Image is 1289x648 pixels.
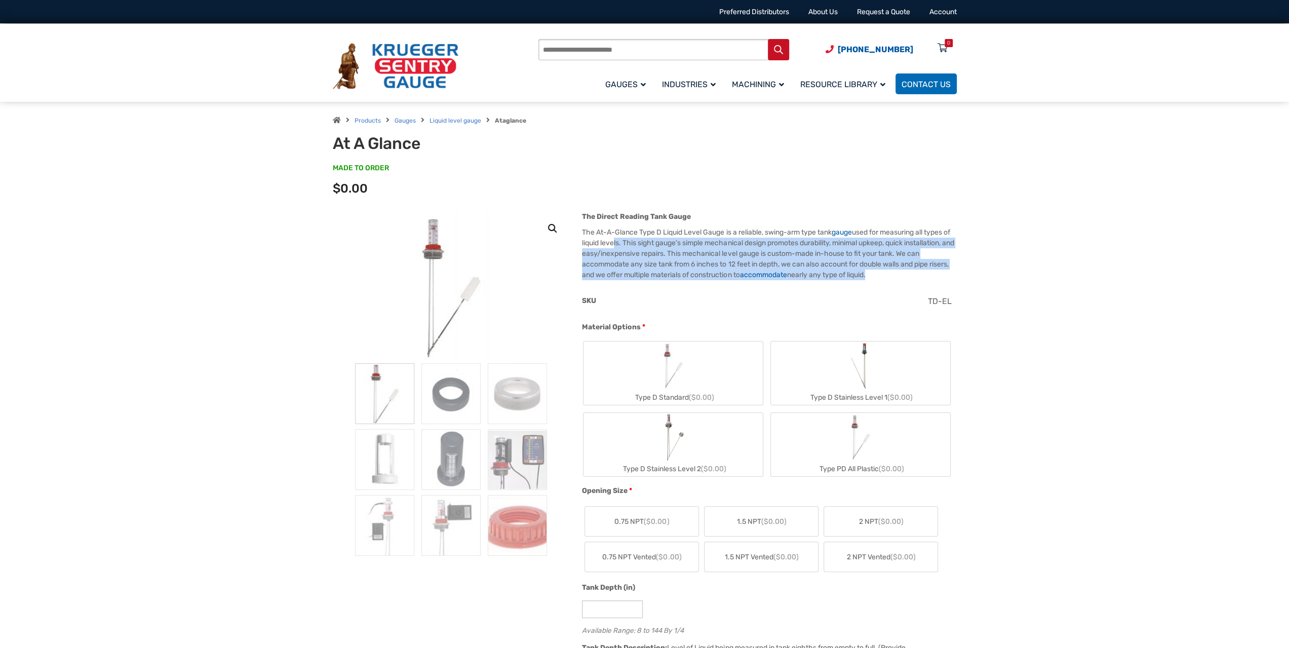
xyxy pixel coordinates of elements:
[583,462,763,476] div: Type D Stainless Level 2
[771,462,950,476] div: Type PD All Plastic
[583,341,763,405] label: Type D Standard
[719,8,789,16] a: Preferred Distributors
[858,516,903,527] span: 2 NPT
[421,429,481,490] img: At A Glance - Image 5
[826,43,913,56] a: Phone Number (920) 434-8860
[736,516,786,527] span: 1.5 NPT
[333,43,458,90] img: Krueger Sentry Gauge
[800,80,885,89] span: Resource Library
[771,341,950,405] label: Type D Stainless Level 1
[773,553,798,561] span: ($0.00)
[644,517,669,526] span: ($0.00)
[879,465,904,473] span: ($0.00)
[421,363,481,424] img: At A Glance - Image 2
[582,227,956,280] p: The At-A-Glance Type D Liquid Level Gauge is a reliable, swing-arm type tank used for measuring a...
[700,465,726,473] span: ($0.00)
[488,363,547,424] img: At A Glance - Image 3
[333,181,368,196] span: $0.00
[488,495,547,556] img: At A Glance - Image 9
[771,390,950,405] div: Type D Stainless Level 1
[739,271,787,279] a: accommodate
[890,553,915,561] span: ($0.00)
[599,72,656,96] a: Gauges
[543,219,562,238] a: View full-screen image gallery
[395,117,416,124] a: Gauges
[355,363,414,424] img: At A Glance
[355,495,414,556] img: At A Glance - Image 7
[602,552,681,562] span: 0.75 NPT Vented
[355,117,381,124] a: Products
[656,553,681,561] span: ($0.00)
[582,323,641,331] span: Material Options
[656,72,726,96] a: Industries
[878,517,903,526] span: ($0.00)
[847,341,874,390] img: Chemical Sight Gauge
[688,393,714,402] span: ($0.00)
[662,80,716,89] span: Industries
[582,583,635,592] span: Tank Depth (in)
[583,390,763,405] div: Type D Standard
[390,211,512,363] img: At A Glance
[582,624,951,634] div: Available Range: 8 to 144 By 1/4
[895,73,957,94] a: Contact Us
[583,413,763,476] label: Type D Stainless Level 2
[488,429,547,490] img: At A Glance - Image 6
[333,134,582,153] h1: At A Glance
[887,393,913,402] span: ($0.00)
[582,486,628,495] span: Opening Size
[846,552,915,562] span: 2 NPT Vented
[582,212,691,221] strong: The Direct Reading Tank Gauge
[947,39,950,47] div: 0
[928,296,952,306] span: TD-EL
[429,117,481,124] a: Liquid level gauge
[724,552,798,562] span: 1.5 NPT Vented
[794,72,895,96] a: Resource Library
[355,429,414,490] img: At A Glance - Image 4
[333,163,389,173] span: MADE TO ORDER
[857,8,910,16] a: Request a Quote
[629,485,632,496] abbr: required
[614,516,669,527] span: 0.75 NPT
[421,495,481,556] img: At A Glance - Image 8
[902,80,951,89] span: Contact Us
[642,322,645,332] abbr: required
[761,517,786,526] span: ($0.00)
[582,296,596,305] span: SKU
[838,45,913,54] span: [PHONE_NUMBER]
[831,228,851,237] a: gauge
[495,117,526,124] strong: Ataglance
[732,80,784,89] span: Machining
[726,72,794,96] a: Machining
[771,413,950,476] label: Type PD All Plastic
[605,80,646,89] span: Gauges
[808,8,838,16] a: About Us
[929,8,957,16] a: Account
